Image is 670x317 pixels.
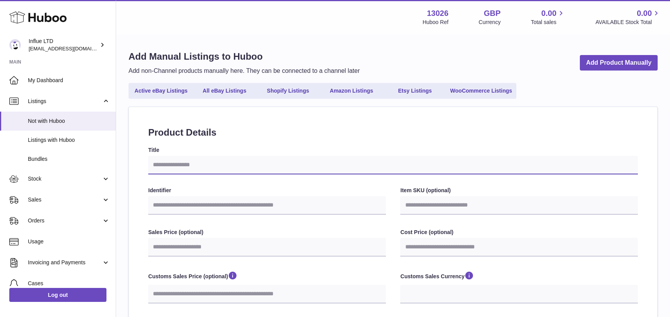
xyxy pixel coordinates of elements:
[129,67,360,75] p: Add non-Channel products manually here. They can be connected to a channel later
[479,19,501,26] div: Currency
[257,84,319,97] a: Shopify Listings
[484,8,500,19] strong: GBP
[28,117,110,125] span: Not with Huboo
[400,229,638,236] label: Cost Price (optional)
[28,155,110,163] span: Bundles
[130,84,192,97] a: Active eBay Listings
[148,270,386,283] label: Customs Sales Price (optional)
[148,146,638,154] label: Title
[28,98,102,105] span: Listings
[28,217,102,224] span: Orders
[129,50,360,63] h1: Add Manual Listings to Huboo
[400,187,638,194] label: Item SKU (optional)
[541,8,557,19] span: 0.00
[427,8,449,19] strong: 13026
[28,238,110,245] span: Usage
[28,136,110,144] span: Listings with Huboo
[28,196,102,203] span: Sales
[28,77,110,84] span: My Dashboard
[637,8,652,19] span: 0.00
[148,229,386,236] label: Sales Price (optional)
[400,270,638,283] label: Customs Sales Currency
[595,19,661,26] span: AVAILABLE Stock Total
[9,288,106,302] a: Log out
[580,55,658,71] a: Add Product Manually
[28,259,102,266] span: Invoicing and Payments
[148,126,638,139] h2: Product Details
[531,19,565,26] span: Total sales
[320,84,382,97] a: Amazon Listings
[447,84,515,97] a: WooCommerce Listings
[28,175,102,183] span: Stock
[384,84,446,97] a: Etsy Listings
[148,187,386,194] label: Identifier
[28,280,110,287] span: Cases
[9,39,21,51] img: internalAdmin-13026@internal.huboo.com
[29,38,98,52] div: Influe LTD
[423,19,449,26] div: Huboo Ref
[29,45,114,52] span: [EMAIL_ADDRESS][DOMAIN_NAME]
[194,84,255,97] a: All eBay Listings
[531,8,565,26] a: 0.00 Total sales
[595,8,661,26] a: 0.00 AVAILABLE Stock Total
